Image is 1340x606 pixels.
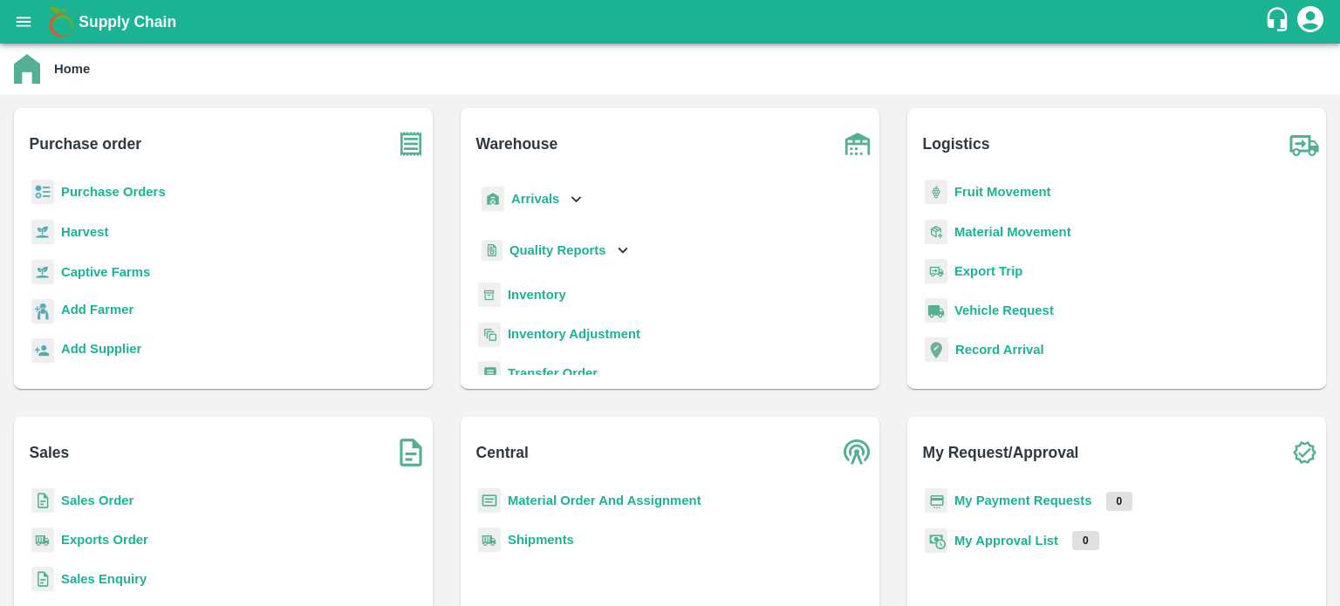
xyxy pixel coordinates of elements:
[955,343,1044,357] a: Record Arrival
[61,225,108,239] a: Harvest
[61,339,141,363] a: Add Supplier
[1264,6,1295,37] div: customer-support
[31,259,54,285] img: harvest
[31,180,54,205] img: reciept
[925,488,947,514] img: payment
[54,62,90,76] b: Home
[478,233,632,269] div: Quality Reports
[508,494,701,507] a: Material Order And Assignment
[954,225,1071,239] a: Material Movement
[31,567,54,592] img: sales
[478,488,501,514] img: centralMaterial
[508,533,574,547] a: Shipments
[511,192,559,206] b: Arrivals
[31,299,54,324] img: farmer
[925,219,947,245] img: material
[61,303,133,317] b: Add Farmer
[509,243,606,257] b: Quality Reports
[476,440,529,465] b: Central
[954,494,1092,507] a: My Payment Requests
[923,132,990,156] b: Logistics
[954,264,1022,278] a: Export Trip
[508,327,640,341] a: Inventory Adjustment
[925,337,948,362] img: recordArrival
[482,240,502,262] img: qualityReport
[61,494,133,507] a: Sales Order
[389,122,433,166] img: purchase
[508,288,566,302] a: Inventory
[836,122,879,166] img: warehouse
[61,572,147,586] a: Sales Enquiry
[476,132,558,156] b: Warehouse
[61,265,150,279] a: Captive Farms
[79,10,1264,34] a: Supply Chain
[14,54,40,84] img: home
[478,283,501,308] img: whInventory
[1295,3,1326,40] div: account of current user
[389,431,433,474] img: soSales
[61,533,148,547] a: Exports Order
[1106,492,1133,511] p: 0
[925,528,947,554] img: approval
[925,180,947,205] img: fruit
[30,132,141,156] b: Purchase order
[925,298,947,323] img: vehicle
[61,185,166,199] a: Purchase Orders
[31,338,54,364] img: supplier
[44,4,79,39] img: logo
[61,342,141,356] b: Add Supplier
[1282,431,1326,474] img: check
[954,185,1051,199] a: Fruit Movement
[1072,531,1099,550] p: 0
[482,187,504,212] img: whArrival
[61,300,133,323] a: Add Farmer
[31,488,54,514] img: sales
[478,361,501,386] img: whTransfer
[478,528,501,553] img: shipments
[1282,122,1326,166] img: truck
[836,431,879,474] img: central
[954,303,1054,317] a: Vehicle Request
[79,13,176,31] b: Supply Chain
[478,180,586,219] div: Arrivals
[954,534,1058,548] a: My Approval List
[31,219,54,245] img: harvest
[925,259,947,284] img: delivery
[923,440,1079,465] b: My Request/Approval
[508,366,598,380] a: Transfer Order
[31,528,54,553] img: shipments
[3,2,44,42] button: open drawer
[478,322,501,347] img: inventory
[30,440,70,465] b: Sales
